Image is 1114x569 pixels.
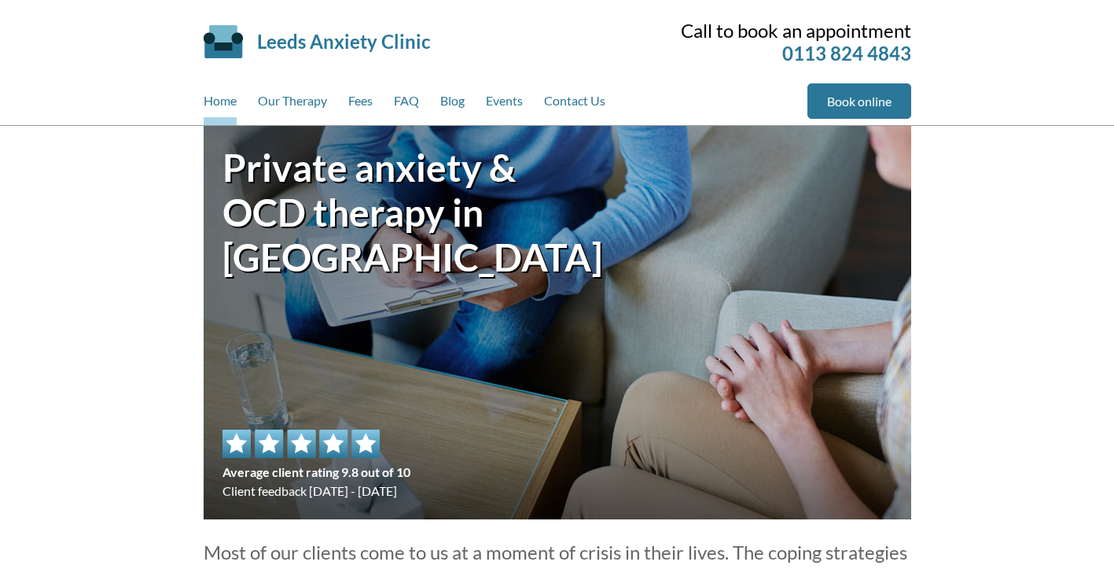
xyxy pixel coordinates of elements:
a: Book online [807,83,911,119]
h1: Private anxiety & OCD therapy in [GEOGRAPHIC_DATA] [222,145,557,279]
a: Leeds Anxiety Clinic [257,30,430,53]
a: Home [204,83,237,125]
a: Our Therapy [258,83,327,125]
a: Contact Us [544,83,605,125]
a: FAQ [394,83,419,125]
a: Blog [440,83,465,125]
img: 5 star rating [222,430,380,458]
a: 0113 824 4843 [782,42,911,65]
span: Average client rating 9.8 out of 10 [222,463,410,482]
div: Client feedback [DATE] - [DATE] [222,430,410,501]
a: Fees [348,83,373,125]
a: Events [486,83,523,125]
